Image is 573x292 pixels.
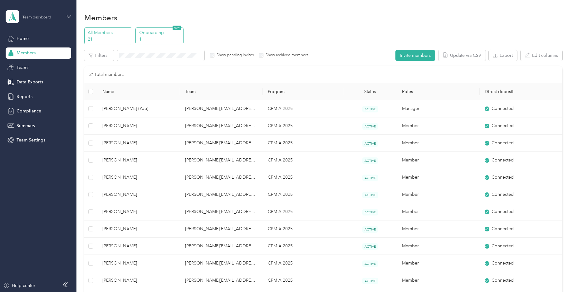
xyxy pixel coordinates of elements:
[397,169,480,186] td: Member
[180,152,263,169] td: eric.mcclenny@optioncare.com
[97,203,180,220] td: Barbara Best
[362,226,378,233] span: ACTIVE
[97,135,180,152] td: Kellie O'Flaherty
[362,243,378,250] span: ACTIVE
[438,50,486,61] button: Update via CSV
[397,117,480,135] td: Member
[180,186,263,203] td: eric.mcclenny@optioncare.com
[263,203,343,220] td: CPM A 2025
[180,272,263,289] td: eric.mcclenny@optioncare.com
[263,220,343,238] td: CPM A 2025
[362,106,378,112] span: ACTIVE
[362,123,378,130] span: ACTIVE
[102,89,175,94] span: Name
[102,243,175,250] span: [PERSON_NAME]
[180,117,263,135] td: eric.mcclenny@optioncare.com
[97,272,180,289] td: Lisa Sanders
[362,175,378,181] span: ACTIVE
[17,50,36,56] span: Members
[492,260,514,267] span: Connected
[397,220,480,238] td: Member
[102,191,175,198] span: [PERSON_NAME]
[180,255,263,272] td: eric.mcclenny@optioncare.com
[263,100,343,117] td: CPM A 2025
[97,220,180,238] td: Mariane Moyses
[180,100,263,117] td: eric.mcclenny@optioncare.com
[97,238,180,255] td: Anne Marie Adiletta
[263,83,343,100] th: Program
[180,135,263,152] td: eric.mcclenny@optioncare.com
[139,29,182,36] p: Onboarding
[263,169,343,186] td: CPM A 2025
[84,50,114,61] button: Filters
[362,192,378,198] span: ACTIVE
[102,225,175,232] span: [PERSON_NAME]
[97,255,180,272] td: Qin Yan
[102,208,175,215] span: [PERSON_NAME]
[102,105,175,112] span: [PERSON_NAME] (You)
[102,157,175,164] span: [PERSON_NAME]
[492,105,514,112] span: Connected
[84,14,117,21] h1: Members
[97,117,180,135] td: Janice Palazzo
[17,93,32,100] span: Reports
[97,152,180,169] td: Stefanie Brown
[480,83,562,100] th: Direct deposit
[3,282,35,289] button: Help center
[521,50,562,61] button: Edit columns
[88,29,130,36] p: All Members
[173,26,181,30] span: NEW
[492,122,514,129] span: Connected
[397,100,480,117] td: Manager
[263,117,343,135] td: CPM A 2025
[102,174,175,181] span: [PERSON_NAME]
[538,257,573,292] iframe: Everlance-gr Chat Button Frame
[263,152,343,169] td: CPM A 2025
[397,272,480,289] td: Member
[492,243,514,250] span: Connected
[180,83,263,100] th: Team
[263,255,343,272] td: CPM A 2025
[263,135,343,152] td: CPM A 2025
[397,255,480,272] td: Member
[214,52,254,58] label: Show pending invites
[102,277,175,284] span: [PERSON_NAME]
[22,16,51,19] div: Team dashboard
[180,203,263,220] td: eric.mcclenny@optioncare.com
[492,277,514,284] span: Connected
[17,122,35,129] span: Summary
[263,272,343,289] td: CPM A 2025
[492,157,514,164] span: Connected
[17,64,29,71] span: Teams
[362,278,378,284] span: ACTIVE
[97,100,180,117] td: Eric McClenny (You)
[397,186,480,203] td: Member
[492,208,514,215] span: Connected
[180,169,263,186] td: eric.mcclenny@optioncare.com
[492,191,514,198] span: Connected
[139,36,182,42] p: 1
[492,140,514,146] span: Connected
[180,238,263,255] td: eric.mcclenny@optioncare.com
[17,79,43,85] span: Data Exports
[395,50,435,61] button: Invite members
[102,260,175,267] span: [PERSON_NAME]
[17,108,41,114] span: Compliance
[397,152,480,169] td: Member
[397,203,480,220] td: Member
[97,186,180,203] td: James McKeever
[97,169,180,186] td: Victoria Wood
[362,260,378,267] span: ACTIVE
[489,50,517,61] button: Export
[362,140,378,147] span: ACTIVE
[263,238,343,255] td: CPM A 2025
[263,52,308,58] label: Show archived members
[17,35,29,42] span: Home
[88,36,130,42] p: 21
[180,220,263,238] td: eric.mcclenny@optioncare.com
[362,157,378,164] span: ACTIVE
[102,122,175,129] span: [PERSON_NAME]
[492,225,514,232] span: Connected
[362,209,378,215] span: ACTIVE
